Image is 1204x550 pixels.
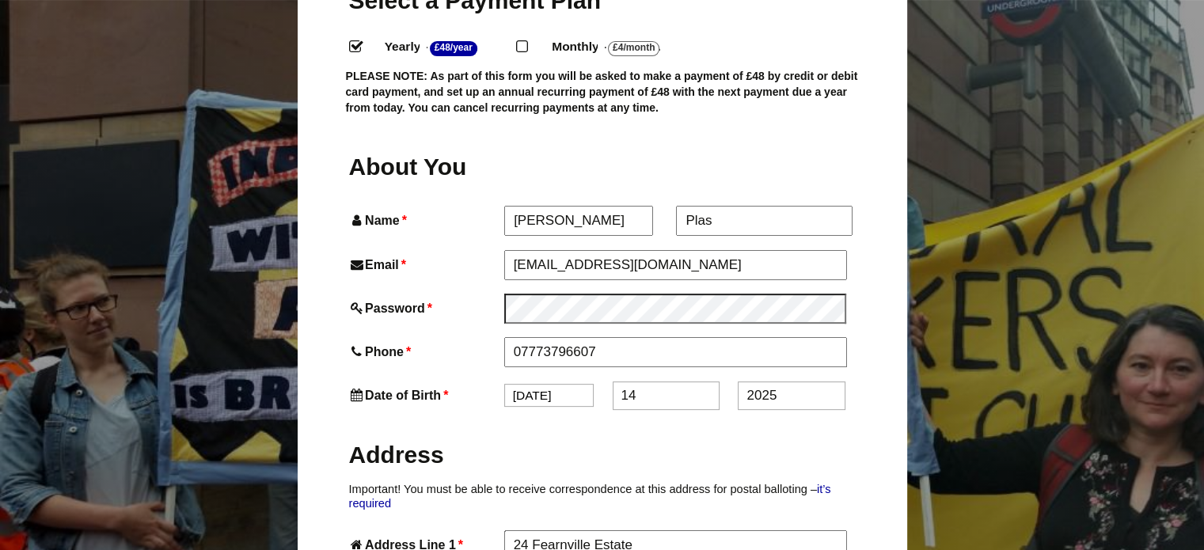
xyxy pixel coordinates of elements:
[608,41,659,56] strong: £4/Month
[349,482,856,511] p: Important! You must be able to receive correspondence at this address for postal balloting –
[349,483,831,510] a: it’s required
[430,41,477,56] strong: £48/Year
[349,385,501,406] label: Date of Birth
[349,151,501,182] h2: About You
[349,439,856,470] h2: Address
[349,254,501,275] label: Email
[370,36,517,59] label: Yearly - .
[349,341,501,362] label: Phone
[537,36,699,59] label: Monthly - .
[676,206,853,236] input: Last
[349,210,502,231] label: Name
[349,298,501,319] label: Password
[504,206,653,236] input: First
